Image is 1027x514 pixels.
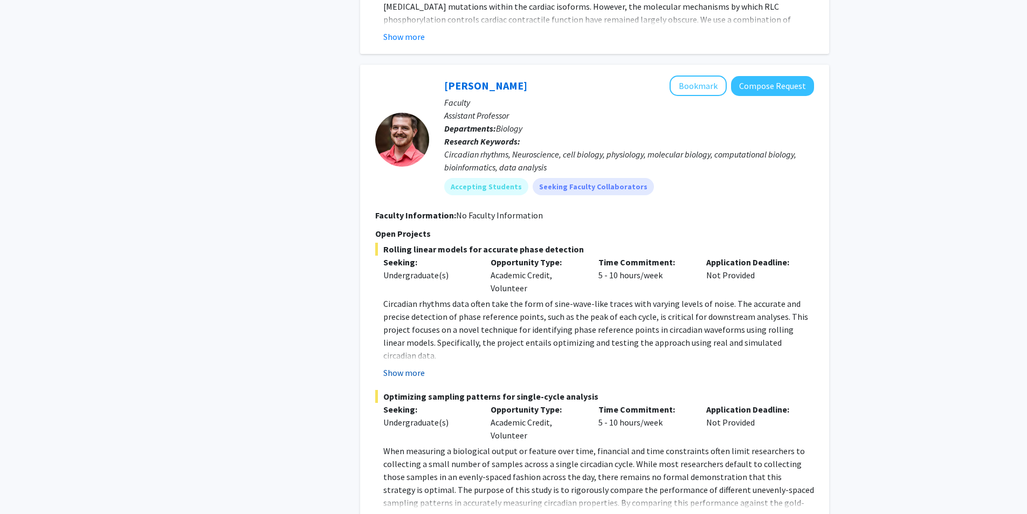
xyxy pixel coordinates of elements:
div: Circadian rhythms, Neuroscience, cell biology, physiology, molecular biology, computational biolo... [444,148,814,174]
p: Seeking: [383,256,475,269]
div: 5 - 10 hours/week [590,256,698,294]
b: Faculty Information: [375,210,456,221]
a: [PERSON_NAME] [444,79,527,92]
button: Show more [383,30,425,43]
button: Show more [383,366,425,379]
div: Undergraduate(s) [383,269,475,282]
div: 5 - 10 hours/week [590,403,698,442]
div: Academic Credit, Volunteer [483,403,590,442]
span: Biology [496,123,522,134]
p: Circadian rhythms data often take the form of sine-wave-like traces with varying levels of noise.... [383,297,814,362]
mat-chip: Accepting Students [444,178,528,195]
p: Opportunity Type: [491,403,582,416]
button: Compose Request to Michael Tackenberg [731,76,814,96]
b: Departments: [444,123,496,134]
div: Not Provided [698,256,806,294]
p: Application Deadline: [706,256,798,269]
p: Faculty [444,96,814,109]
button: Add Michael Tackenberg to Bookmarks [670,76,727,96]
span: Optimizing sampling patterns for single-cycle analysis [375,390,814,403]
b: Research Keywords: [444,136,520,147]
p: Opportunity Type: [491,256,582,269]
mat-chip: Seeking Faculty Collaborators [533,178,654,195]
p: Assistant Professor [444,109,814,122]
p: Seeking: [383,403,475,416]
span: Rolling linear models for accurate phase detection [375,243,814,256]
div: Academic Credit, Volunteer [483,256,590,294]
p: Time Commitment: [598,256,690,269]
p: Open Projects [375,227,814,240]
p: Application Deadline: [706,403,798,416]
div: Not Provided [698,403,806,442]
p: Time Commitment: [598,403,690,416]
div: Undergraduate(s) [383,416,475,429]
span: No Faculty Information [456,210,543,221]
iframe: Chat [8,465,46,506]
